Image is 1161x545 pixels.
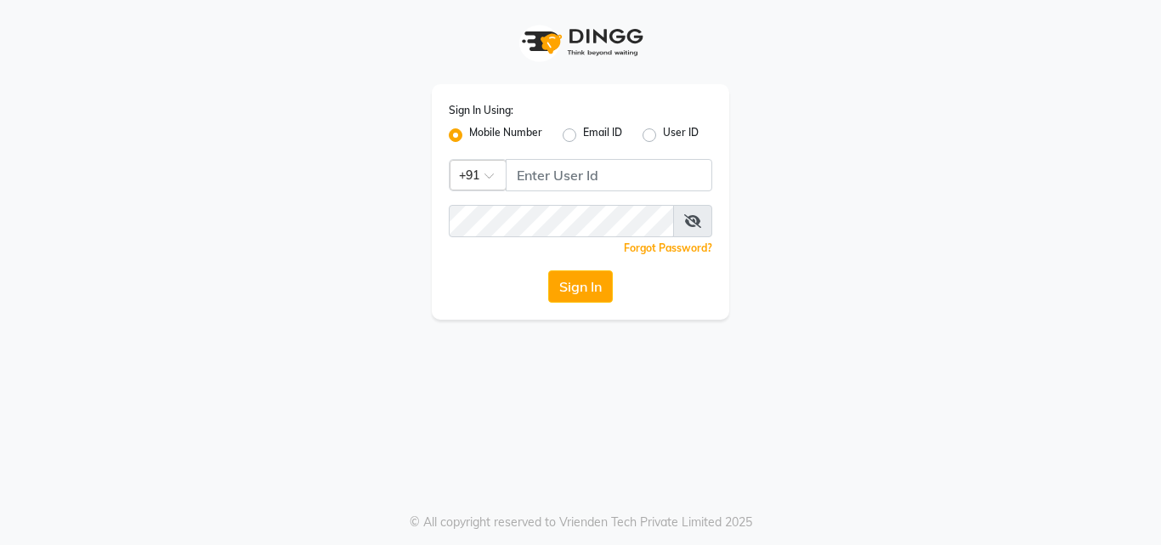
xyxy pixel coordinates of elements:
input: Username [506,159,712,191]
a: Forgot Password? [624,241,712,254]
input: Username [449,205,674,237]
label: Email ID [583,125,622,145]
label: Mobile Number [469,125,542,145]
label: User ID [663,125,699,145]
img: logo1.svg [513,17,648,67]
button: Sign In [548,270,613,303]
label: Sign In Using: [449,103,513,118]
